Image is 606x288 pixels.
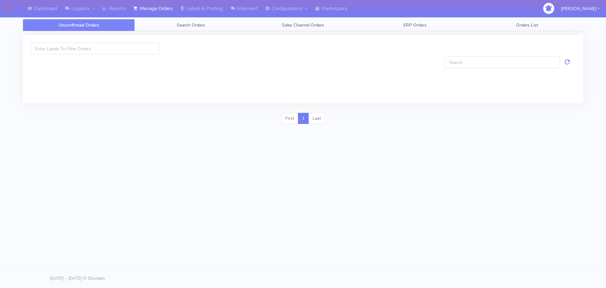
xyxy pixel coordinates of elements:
[444,56,560,68] input: Search
[403,22,427,28] span: ERP Orders
[23,19,583,31] ul: Tabs
[556,2,604,15] button: [PERSON_NAME]
[282,22,324,28] span: Sales Channel Orders
[177,22,205,28] span: Search Orders
[298,113,309,124] a: 1
[59,22,99,28] span: Unconfirmed Orders
[516,22,538,28] span: Orders List
[30,43,160,54] input: Enter Labels To Filter Orders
